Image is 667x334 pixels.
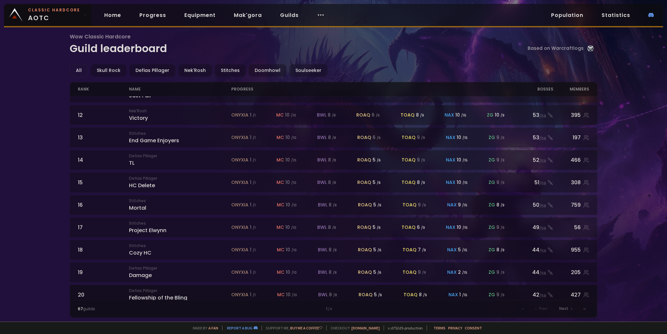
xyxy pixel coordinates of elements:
[501,225,504,230] small: / 9
[377,180,381,185] small: / 6
[496,202,504,208] div: 8
[378,293,382,298] small: / 6
[215,64,246,77] div: Stitches
[512,201,553,209] div: 50
[358,202,372,208] span: roaq
[70,240,597,260] a: 18StitchesCozy HConyxia 1 /1mc 10 /10bwl 8 /8roaq 5 /6toaq 7 /9nax 5 /15zg 8 /944/58955
[291,248,297,253] small: / 10
[462,270,467,275] small: / 15
[332,225,336,230] small: / 8
[457,157,468,163] div: 10
[446,179,455,186] span: nax
[70,217,597,237] a: 17StitchesProject Elwynnonyxia 1 /1mc 10 /10bwl 8 /8roaq 5 /6toaq 6 /9nax 10 /15zg 9 /949/5856
[496,291,504,298] div: 9
[231,224,248,231] span: onyxia
[402,134,416,141] span: toaq
[231,202,248,208] span: onyxia
[317,134,327,141] span: bwl
[512,156,553,164] div: 52
[433,326,446,330] a: Terms
[539,306,547,312] span: Prev
[496,157,504,163] div: 9
[332,158,336,163] small: / 8
[318,291,328,298] span: bwl
[291,158,296,163] small: / 10
[358,246,372,253] span: roaq
[326,326,380,330] span: Checkout
[446,224,455,231] span: nax
[28,7,80,13] small: Classic Hardcore
[129,265,231,271] small: Defias Pillager
[384,326,423,330] span: v. d752d5 - production
[231,269,248,276] span: onyxia
[461,113,466,118] small: / 15
[377,270,381,275] small: / 6
[318,202,327,208] span: bwl
[462,225,468,230] small: / 15
[462,158,468,163] small: / 15
[206,306,461,312] div: 1
[422,203,426,208] small: / 9
[277,291,285,298] span: mc
[374,291,382,298] div: 5
[250,246,256,253] div: 1
[78,291,129,299] div: 20
[596,8,635,22] a: Statistics
[417,134,425,141] div: 9
[99,8,126,22] a: Home
[317,179,327,186] span: bwl
[457,179,468,186] div: 10
[465,326,482,330] a: Consent
[178,64,212,77] div: Nek'Rosh
[402,224,416,231] span: toaq
[512,178,553,187] div: 51
[129,198,231,204] small: Stitches
[421,180,425,185] small: / 9
[253,270,256,275] small: / 1
[417,179,425,186] div: 8
[423,293,427,298] small: / 9
[512,82,553,96] div: Bosses
[333,270,337,275] small: / 8
[285,112,296,118] div: 10
[291,113,296,118] small: / 10
[129,82,231,96] div: name
[329,202,337,208] div: 8
[553,201,589,209] div: 759
[489,224,495,231] span: zg
[253,293,256,298] small: / 1
[78,133,129,142] div: 13
[291,225,296,230] small: / 10
[420,113,424,118] small: / 9
[333,203,337,208] small: / 8
[373,269,381,276] div: 5
[317,112,326,118] span: bwl
[286,202,297,208] div: 10
[70,150,597,170] a: 14Defias PillagerTLonyxia 1 /1mc 10 /10bwl 8 /8roaq 5 /6toaq 9 /9nax 10 /15zg 9 /952/58466
[328,179,336,186] div: 8
[4,4,91,26] a: Classic HardcoreAOTC
[455,112,466,118] div: 10
[134,8,171,22] a: Progress
[403,202,417,208] span: toaq
[553,291,589,299] div: 427
[328,157,336,163] div: 8
[377,135,381,140] small: / 6
[489,202,495,208] span: zg
[231,157,248,163] span: onyxia
[129,153,231,167] div: TL
[377,158,381,163] small: / 6
[357,224,371,231] span: roaq
[446,157,455,163] span: nax
[253,248,256,253] small: / 1
[129,64,176,77] div: Defias Pillager
[78,111,129,119] div: 12
[286,291,297,298] div: 10
[248,64,287,77] div: Doomhowl
[129,220,231,234] div: Project Elwynn
[402,179,416,186] span: toaq
[290,326,322,330] a: Buy me a coffee
[329,246,337,253] div: 8
[231,179,248,186] span: onyxia
[373,134,381,141] div: 6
